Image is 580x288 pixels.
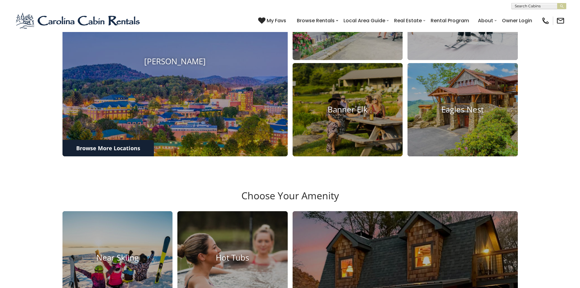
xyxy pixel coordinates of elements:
[556,16,565,25] img: mail-regular-black.png
[391,15,425,26] a: Real Estate
[15,12,142,30] img: Blue-2.png
[62,140,154,156] a: Browse More Locations
[499,15,535,26] a: Owner Login
[428,15,472,26] a: Rental Program
[62,57,288,66] h4: [PERSON_NAME]
[62,190,519,211] h3: Choose Your Amenity
[294,15,338,26] a: Browse Rentals
[407,105,518,114] h4: Eagles Nest
[293,63,403,156] a: Banner Elk
[62,253,173,262] h4: Near Skiing
[267,17,286,24] span: My Favs
[258,17,288,25] a: My Favs
[475,15,496,26] a: About
[541,16,550,25] img: phone-regular-black.png
[293,105,403,114] h4: Banner Elk
[340,15,388,26] a: Local Area Guide
[407,63,518,156] a: Eagles Nest
[177,253,288,262] h4: Hot Tubs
